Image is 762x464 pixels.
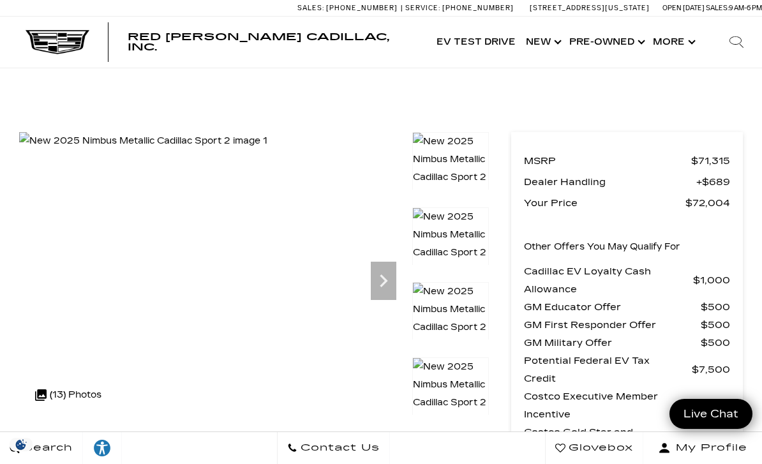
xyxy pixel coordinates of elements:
span: Sales: [297,4,324,12]
span: $7,500 [692,361,730,378]
a: Red [PERSON_NAME] Cadillac, Inc. [128,32,419,52]
span: GM Educator Offer [524,298,701,316]
a: Your Price $72,004 [524,194,730,212]
section: Click to Open Cookie Consent Modal [6,438,36,451]
a: Service: [PHONE_NUMBER] [401,4,517,11]
span: $1,250 [695,396,730,414]
a: New [521,17,564,68]
div: Explore your accessibility options [83,438,121,458]
a: Potential Federal EV Tax Credit $7,500 [524,352,730,387]
a: Pre-Owned [564,17,648,68]
span: Costco Executive Member Incentive [524,387,695,423]
img: New 2025 Nimbus Metallic Cadillac Sport 2 image 3 [412,282,489,355]
img: New 2025 Nimbus Metallic Cadillac Sport 2 image 1 [412,132,489,205]
a: Costco Executive Member Incentive $1,250 [524,387,730,423]
a: Contact Us [277,432,390,464]
span: Contact Us [297,439,380,457]
button: More [648,17,698,68]
a: EV Test Drive [431,17,521,68]
img: Cadillac Dark Logo with Cadillac White Text [26,30,89,54]
a: Explore your accessibility options [83,432,122,464]
span: $500 [701,334,730,352]
span: GM First Responder Offer [524,316,701,334]
span: My Profile [671,439,747,457]
span: Live Chat [677,407,745,421]
span: Service: [405,4,440,12]
a: [STREET_ADDRESS][US_STATE] [530,4,650,12]
a: GM Educator Offer $500 [524,298,730,316]
img: Opt-Out Icon [6,438,36,451]
a: Glovebox [545,432,643,464]
span: [PHONE_NUMBER] [326,4,398,12]
span: GM Military Offer [524,334,701,352]
a: Sales: [PHONE_NUMBER] [297,4,401,11]
span: Glovebox [565,439,633,457]
span: MSRP [524,152,691,170]
span: $500 [701,298,730,316]
span: $1,000 [693,271,730,289]
div: Search [711,17,762,68]
a: Dealer Handling $689 [524,173,730,191]
a: Costco Gold Star and Business Member Incentive $1,000 [524,423,730,459]
span: Dealer Handling [524,173,696,191]
span: Red [PERSON_NAME] Cadillac, Inc. [128,31,389,53]
img: New 2025 Nimbus Metallic Cadillac Sport 2 image 2 [412,207,489,280]
a: GM First Responder Offer $500 [524,316,730,334]
span: 9 AM-6 PM [729,4,762,12]
p: Other Offers You May Qualify For [524,238,680,256]
span: Sales: [706,4,729,12]
a: GM Military Offer $500 [524,334,730,352]
span: Your Price [524,194,685,212]
span: $71,315 [691,152,730,170]
span: Cadillac EV Loyalty Cash Allowance [524,262,693,298]
img: New 2025 Nimbus Metallic Cadillac Sport 2 image 4 [412,357,489,430]
span: [PHONE_NUMBER] [442,4,514,12]
span: $689 [696,173,730,191]
span: Open [DATE] [662,4,705,12]
a: Cadillac EV Loyalty Cash Allowance $1,000 [524,262,730,298]
span: Costco Gold Star and Business Member Incentive [524,423,693,459]
img: New 2025 Nimbus Metallic Cadillac Sport 2 image 1 [19,132,267,150]
a: MSRP $71,315 [524,152,730,170]
button: Open user profile menu [643,432,762,464]
span: Potential Federal EV Tax Credit [524,352,692,387]
div: Next [371,262,396,300]
span: $500 [701,316,730,334]
div: (13) Photos [29,380,108,410]
a: Live Chat [669,399,752,429]
span: Search [20,439,73,457]
span: $72,004 [685,194,730,212]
